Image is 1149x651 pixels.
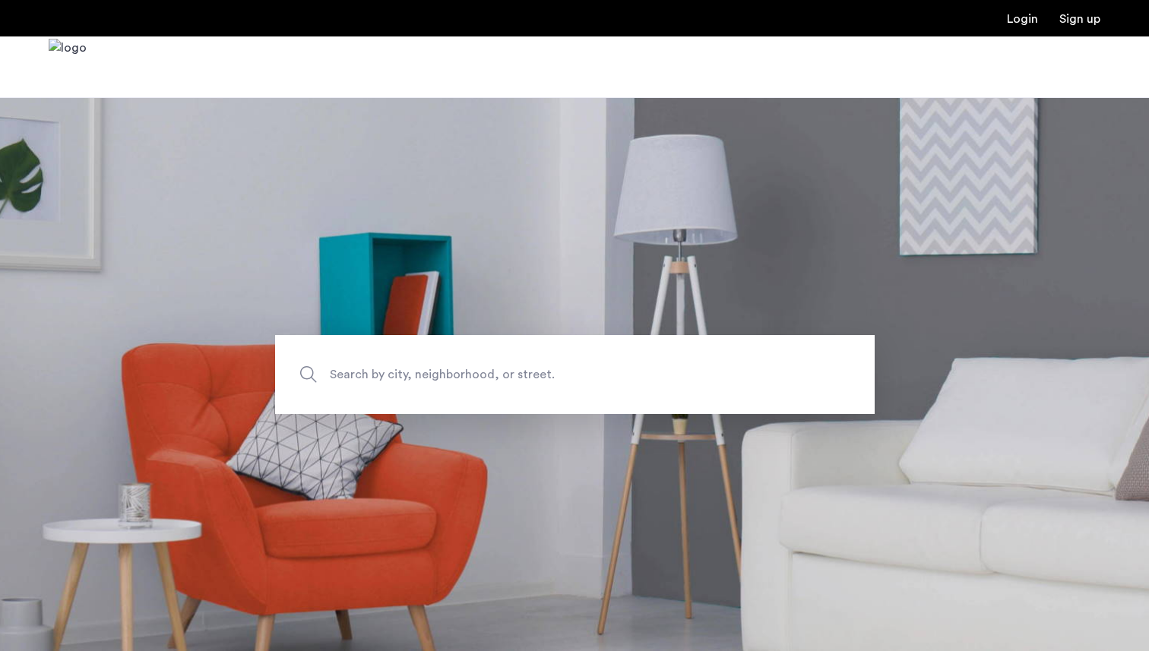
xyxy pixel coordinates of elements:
a: Registration [1059,13,1100,25]
a: Cazamio Logo [49,39,87,96]
span: Search by city, neighborhood, or street. [330,364,749,384]
input: Apartment Search [275,335,875,414]
img: logo [49,39,87,96]
a: Login [1007,13,1038,25]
